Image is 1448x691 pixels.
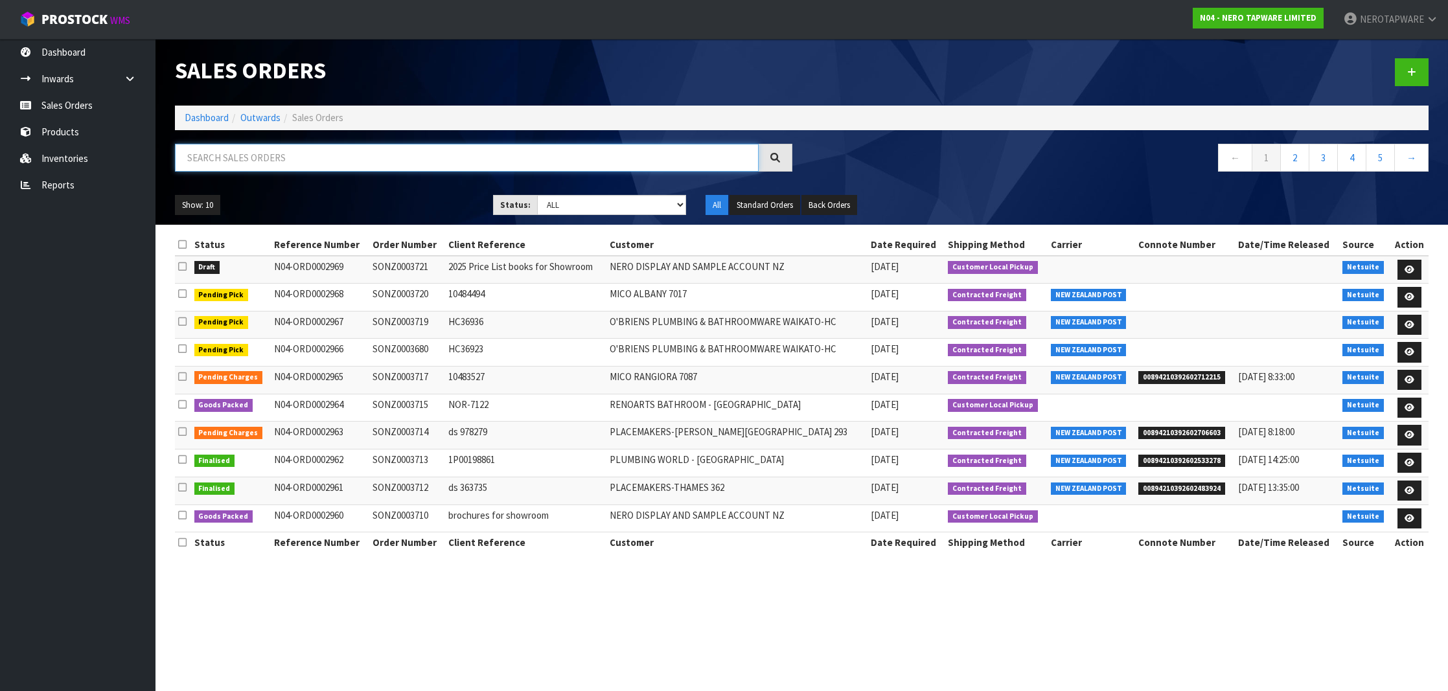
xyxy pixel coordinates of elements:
[1051,482,1127,495] span: NEW ZEALAND POST
[185,111,229,124] a: Dashboard
[1218,144,1252,172] a: ←
[445,394,606,422] td: NOR-7122
[1048,532,1135,553] th: Carrier
[948,482,1026,495] span: Contracted Freight
[271,422,369,449] td: N04-ORD0002963
[191,532,271,553] th: Status
[445,449,606,477] td: 1P00198861
[871,509,899,521] span: [DATE]
[1342,289,1384,302] span: Netsuite
[271,477,369,504] td: N04-ORD0002961
[706,195,728,216] button: All
[812,144,1429,176] nav: Page navigation
[606,532,868,553] th: Customer
[369,311,445,339] td: SONZ0003719
[871,425,899,438] span: [DATE]
[606,449,868,477] td: PLUMBING WORLD - [GEOGRAPHIC_DATA]
[1342,371,1384,384] span: Netsuite
[606,366,868,394] td: MICO RANGIORA 7087
[271,532,369,553] th: Reference Number
[445,256,606,284] td: 2025 Price List books for Showroom
[1342,455,1384,468] span: Netsuite
[175,195,220,216] button: Show: 10
[871,398,899,411] span: [DATE]
[369,504,445,532] td: SONZ0003710
[194,482,235,495] span: Finalised
[801,195,857,216] button: Back Orders
[445,366,606,394] td: 10483527
[948,371,1026,384] span: Contracted Freight
[948,510,1038,523] span: Customer Local Pickup
[948,316,1026,329] span: Contracted Freight
[271,504,369,532] td: N04-ORD0002960
[175,58,792,84] h1: Sales Orders
[1238,453,1299,466] span: [DATE] 14:25:00
[369,256,445,284] td: SONZ0003721
[1051,316,1127,329] span: NEW ZEALAND POST
[871,343,899,355] span: [DATE]
[1238,370,1294,383] span: [DATE] 8:33:00
[1235,532,1340,553] th: Date/Time Released
[871,453,899,466] span: [DATE]
[1394,144,1429,172] a: →
[948,261,1038,274] span: Customer Local Pickup
[240,111,281,124] a: Outwards
[445,339,606,367] td: HC36923
[1048,234,1135,255] th: Carrier
[871,260,899,273] span: [DATE]
[1238,481,1299,493] span: [DATE] 13:35:00
[948,455,1026,468] span: Contracted Freight
[868,234,945,255] th: Date Required
[271,339,369,367] td: N04-ORD0002966
[445,284,606,312] td: 10484494
[606,311,868,339] td: O'BRIENS PLUMBING & BATHROOMWARE WAIKATO-HC
[606,284,868,312] td: MICO ALBANY 7017
[1280,144,1309,172] a: 2
[271,311,369,339] td: N04-ORD0002967
[1051,344,1127,357] span: NEW ZEALAND POST
[194,371,263,384] span: Pending Charges
[1051,289,1127,302] span: NEW ZEALAND POST
[369,532,445,553] th: Order Number
[871,481,899,493] span: [DATE]
[606,394,868,422] td: RENOARTS BATHROOM - [GEOGRAPHIC_DATA]
[1339,532,1390,553] th: Source
[445,311,606,339] td: HC36936
[194,427,263,440] span: Pending Charges
[1238,425,1294,438] span: [DATE] 8:18:00
[1309,144,1338,172] a: 3
[1342,316,1384,329] span: Netsuite
[1342,510,1384,523] span: Netsuite
[369,284,445,312] td: SONZ0003720
[191,234,271,255] th: Status
[1252,144,1281,172] a: 1
[369,449,445,477] td: SONZ0003713
[41,11,108,28] span: ProStock
[730,195,800,216] button: Standard Orders
[369,234,445,255] th: Order Number
[369,422,445,449] td: SONZ0003714
[271,234,369,255] th: Reference Number
[194,289,249,302] span: Pending Pick
[445,477,606,504] td: ds 363735
[194,344,249,357] span: Pending Pick
[1342,427,1384,440] span: Netsuite
[1360,13,1424,25] span: NEROTAPWARE
[1366,144,1395,172] a: 5
[1342,482,1384,495] span: Netsuite
[1337,144,1366,172] a: 4
[271,394,369,422] td: N04-ORD0002964
[1342,261,1384,274] span: Netsuite
[1235,234,1340,255] th: Date/Time Released
[369,394,445,422] td: SONZ0003715
[1390,234,1429,255] th: Action
[871,370,899,383] span: [DATE]
[1135,234,1235,255] th: Connote Number
[445,504,606,532] td: brochures for showroom
[948,289,1026,302] span: Contracted Freight
[194,455,235,468] span: Finalised
[945,234,1048,255] th: Shipping Method
[1138,482,1225,495] span: 00894210392602483924
[1138,371,1225,384] span: 00894210392602712215
[271,256,369,284] td: N04-ORD0002969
